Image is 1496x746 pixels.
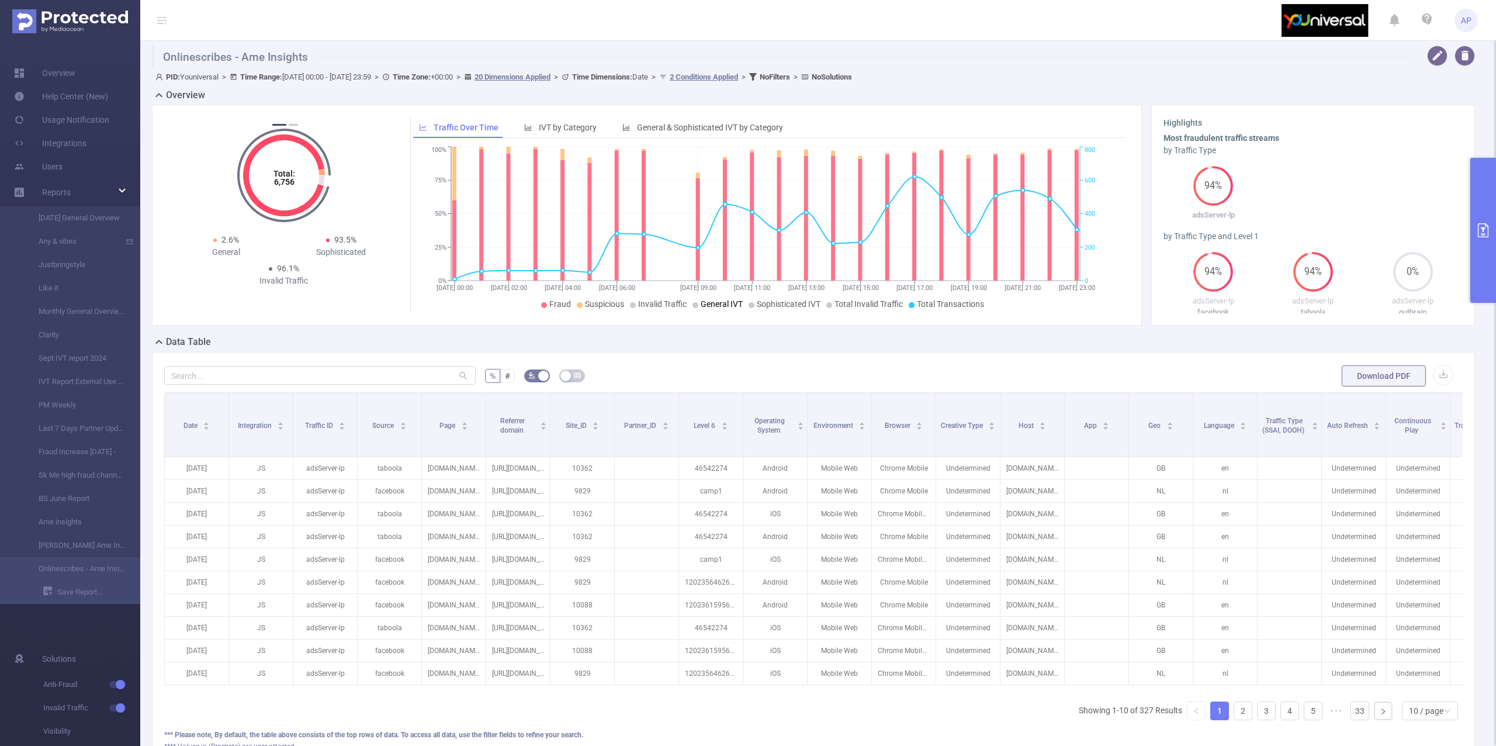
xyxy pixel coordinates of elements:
[277,420,284,427] div: Sort
[701,299,743,309] span: General IVT
[169,246,284,258] div: General
[813,422,855,430] span: Environment
[872,503,936,525] p: Chrome Mobile iOS
[229,503,293,525] p: JS
[358,548,421,571] p: facebook
[679,548,743,571] p: camp1
[500,417,525,434] span: Referrer domain
[941,422,985,430] span: Creative Type
[885,422,912,430] span: Browser
[1258,702,1275,720] a: 3
[23,510,126,534] a: Ame insights
[240,72,282,81] b: Time Range:
[23,440,126,464] a: Fraud Increase [DATE] -
[273,177,294,186] tspan: 6,756
[203,425,210,429] i: icon: caret-down
[165,548,228,571] p: [DATE]
[1239,420,1246,427] div: Sort
[23,230,126,253] a: Any & vibes
[166,335,211,349] h2: Data Table
[936,503,1000,525] p: Undetermined
[1312,425,1318,429] i: icon: caret-down
[461,425,467,429] i: icon: caret-down
[435,177,446,184] tspan: 75%
[339,420,345,424] i: icon: caret-up
[1163,133,1279,143] b: Most fraudulent traffic streams
[662,420,669,427] div: Sort
[491,284,527,292] tspan: [DATE] 02:00
[1211,702,1228,720] a: 1
[540,420,547,427] div: Sort
[1163,295,1263,307] p: adsServer-lp
[1394,417,1431,434] span: Continuous Play
[272,124,286,126] button: 1
[12,9,128,33] img: Protected Media
[486,503,550,525] p: [URL][DOMAIN_NAME]
[757,299,820,309] span: Sophisticated IVT
[743,480,807,502] p: Android
[916,425,923,429] i: icon: caret-down
[1148,422,1162,430] span: Geo
[1312,420,1318,424] i: icon: caret-up
[545,284,581,292] tspan: [DATE] 04:00
[165,503,228,525] p: [DATE]
[1234,702,1252,720] li: 2
[1193,503,1257,525] p: en
[743,457,807,479] p: Android
[550,72,562,81] span: >
[1000,457,1064,479] p: [DOMAIN_NAME]
[422,548,486,571] p: [DOMAIN_NAME]
[896,284,933,292] tspan: [DATE] 17:00
[339,425,345,429] i: icon: caret-down
[592,420,599,427] div: Sort
[679,526,743,548] p: 46542274
[23,370,126,393] a: IVT Report External Use Last 7 days UTC+1
[936,457,1000,479] p: Undetermined
[1293,267,1333,277] span: 94%
[694,422,717,430] span: Level 6
[760,72,790,81] b: No Filters
[593,420,599,424] i: icon: caret-up
[152,46,1411,69] h1: Onlinescribes - Ame Insights
[1280,702,1299,720] li: 4
[293,480,357,502] p: adsServer-lp
[1440,420,1447,427] div: Sort
[155,72,852,81] span: Youniversal [DATE] 00:00 - [DATE] 23:59 +00:00
[1373,420,1380,427] div: Sort
[951,284,987,292] tspan: [DATE] 19:00
[14,85,108,108] a: Help Center (New)
[1342,365,1426,386] button: Download PDF
[1322,526,1386,548] p: Undetermined
[812,72,852,81] b: No Solutions
[393,72,431,81] b: Time Zone:
[549,299,571,309] span: Fraud
[1040,420,1046,424] i: icon: caret-up
[572,72,648,81] span: Date
[1039,420,1046,427] div: Sort
[358,480,421,502] p: facebook
[435,210,446,218] tspan: 50%
[1322,457,1386,479] p: Undetermined
[808,480,871,502] p: Mobile Web
[1263,295,1363,307] p: adsServer-lp
[1263,306,1363,318] p: taboola
[14,132,86,155] a: Integrations
[165,526,228,548] p: [DATE]
[334,235,356,244] span: 93.5%
[550,457,614,479] p: 10362
[859,425,865,429] i: icon: caret-down
[1386,457,1450,479] p: Undetermined
[1327,422,1370,430] span: Auto Refresh
[305,422,335,430] span: Traffic ID
[662,420,669,424] i: icon: caret-up
[872,480,936,502] p: Chrome Mobile
[1085,277,1088,285] tspan: 0
[372,422,396,430] span: Source
[486,526,550,548] p: [URL][DOMAIN_NAME]
[593,425,599,429] i: icon: caret-down
[566,422,588,430] span: Site_ID
[743,548,807,571] p: iOS
[1005,284,1041,292] tspan: [DATE] 21:00
[289,124,298,126] button: 2
[1084,422,1099,430] span: App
